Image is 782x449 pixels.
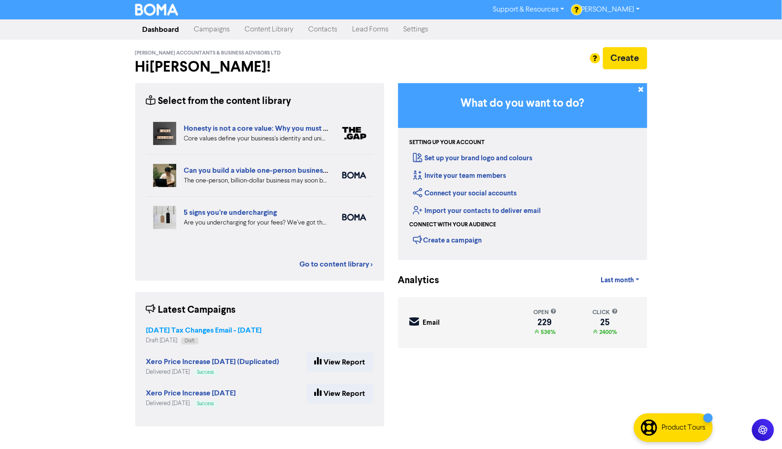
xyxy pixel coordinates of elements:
[197,401,214,406] span: Success
[146,358,280,366] a: Xero Price Increase [DATE] (Duplicated)
[146,390,236,397] a: Xero Price Increase [DATE]
[396,20,436,39] a: Settings
[146,357,280,366] strong: Xero Price Increase [DATE] (Duplicated)
[398,273,428,288] div: Analytics
[146,94,292,109] div: Select from the content library
[184,166,330,175] a: Can you build a viable one-person business?
[184,134,328,144] div: Core values define your business's identity and uniqueness. Focusing on distinct values that refl...
[736,405,782,449] iframe: Chat Widget
[300,259,373,270] a: Go to content library >
[135,20,187,39] a: Dashboard
[146,368,280,376] div: Delivered [DATE]
[187,20,238,39] a: Campaigns
[135,58,384,76] h2: Hi [PERSON_NAME] !
[307,384,373,403] a: View Report
[410,221,496,229] div: Connect with your audience
[413,206,541,215] a: Import your contacts to deliver email
[342,172,366,179] img: boma
[592,319,618,326] div: 25
[539,328,555,336] span: 536%
[533,319,556,326] div: 229
[413,154,533,163] a: Set up your brand logo and colours
[413,189,517,198] a: Connect your social accounts
[485,2,572,17] a: Support & Resources
[345,20,396,39] a: Lead Forms
[184,176,328,186] div: The one-person, billion-dollar business may soon become a reality. But what are the pros and cons...
[593,271,647,290] a: Last month
[601,276,634,285] span: Last month
[146,399,236,408] div: Delivered [DATE]
[301,20,345,39] a: Contacts
[307,352,373,372] a: View Report
[238,20,301,39] a: Content Library
[398,83,647,260] div: Getting Started in BOMA
[412,97,633,110] h3: What do you want to do?
[135,50,281,56] span: [PERSON_NAME] Accountants & Business Advisors Ltd
[197,370,214,375] span: Success
[342,214,366,221] img: boma_accounting
[146,326,262,335] strong: [DATE] Tax Changes Email - [DATE]
[410,139,485,147] div: Setting up your account
[413,171,507,180] a: Invite your team members
[413,233,482,247] div: Create a campaign
[146,336,262,345] div: Draft [DATE]
[603,47,647,69] button: Create
[135,4,179,16] img: BOMA Logo
[185,339,195,343] span: Draft
[146,303,236,317] div: Latest Campaigns
[146,388,236,398] strong: Xero Price Increase [DATE]
[184,208,277,217] a: 5 signs you’re undercharging
[342,127,366,140] img: thegap
[423,318,440,328] div: Email
[184,218,328,228] div: Are you undercharging for your fees? We’ve got the five warning signs that can help you diagnose ...
[592,308,618,317] div: click
[533,308,556,317] div: open
[146,327,262,334] a: [DATE] Tax Changes Email - [DATE]
[184,124,380,133] a: Honesty is not a core value: Why you must dare to stand out
[598,328,617,336] span: 2400%
[572,2,647,17] a: [PERSON_NAME]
